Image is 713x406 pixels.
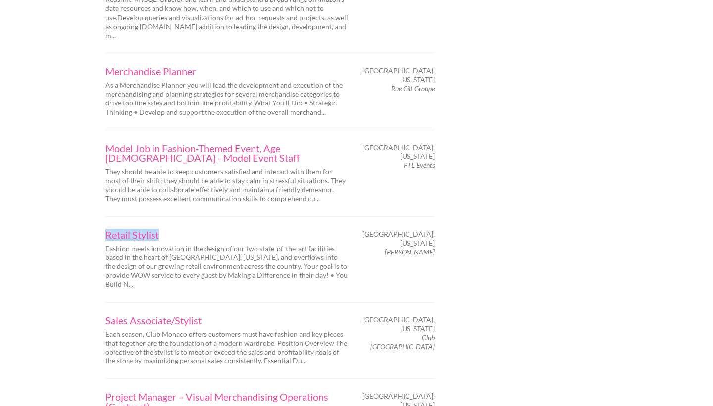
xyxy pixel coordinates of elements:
em: [PERSON_NAME] [385,248,435,256]
p: They should be able to keep customers satisfied and interact with them for most of their shift; t... [105,167,348,203]
em: Rue Gilt Groupe [391,84,435,93]
a: Sales Associate/Stylist [105,315,348,325]
a: Retail Stylist [105,230,348,240]
a: Model Job in Fashion-Themed Event, Age [DEMOGRAPHIC_DATA] - Model Event Staff [105,143,348,163]
em: PTL Events [404,161,435,169]
span: [GEOGRAPHIC_DATA], [US_STATE] [362,66,435,84]
p: Fashion meets innovation in the design of our two state-of-the-art facilities based in the heart ... [105,244,348,289]
p: As a Merchandise Planner you will lead the development and execution of the merchandising and pla... [105,81,348,117]
span: [GEOGRAPHIC_DATA], [US_STATE] [362,143,435,161]
p: Each season, Club Monaco offers customers must have fashion and key pieces that together are the ... [105,330,348,366]
em: Club [GEOGRAPHIC_DATA] [370,333,435,351]
a: Merchandise Planner [105,66,348,76]
span: [GEOGRAPHIC_DATA], [US_STATE] [362,230,435,248]
span: [GEOGRAPHIC_DATA], [US_STATE] [362,315,435,333]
